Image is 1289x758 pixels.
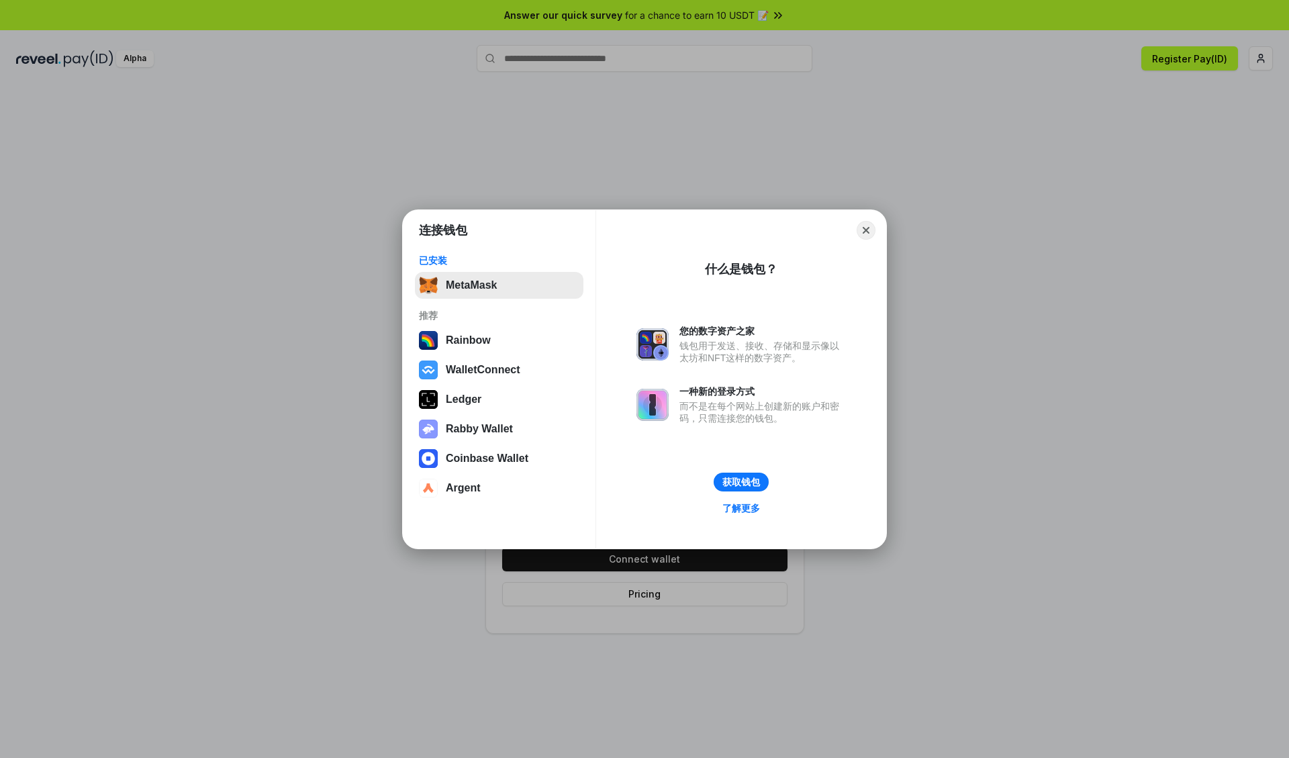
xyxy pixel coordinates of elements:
[419,276,438,295] img: svg+xml,%3Csvg%20fill%3D%22none%22%20height%3D%2233%22%20viewBox%3D%220%200%2035%2033%22%20width%...
[714,473,769,491] button: 获取钱包
[415,327,583,354] button: Rainbow
[714,500,768,517] a: 了解更多
[419,331,438,350] img: svg+xml,%3Csvg%20width%3D%22120%22%20height%3D%22120%22%20viewBox%3D%220%200%20120%20120%22%20fil...
[446,423,513,435] div: Rabby Wallet
[419,449,438,468] img: svg+xml,%3Csvg%20width%3D%2228%22%20height%3D%2228%22%20viewBox%3D%220%200%2028%2028%22%20fill%3D...
[415,386,583,413] button: Ledger
[415,272,583,299] button: MetaMask
[636,328,669,361] img: svg+xml,%3Csvg%20xmlns%3D%22http%3A%2F%2Fwww.w3.org%2F2000%2Fsvg%22%20fill%3D%22none%22%20viewBox...
[446,482,481,494] div: Argent
[419,310,579,322] div: 推荐
[419,254,579,267] div: 已安装
[857,221,875,240] button: Close
[415,445,583,472] button: Coinbase Wallet
[722,476,760,488] div: 获取钱包
[446,279,497,291] div: MetaMask
[446,334,491,346] div: Rainbow
[636,389,669,421] img: svg+xml,%3Csvg%20xmlns%3D%22http%3A%2F%2Fwww.w3.org%2F2000%2Fsvg%22%20fill%3D%22none%22%20viewBox...
[679,325,846,337] div: 您的数字资产之家
[446,393,481,406] div: Ledger
[446,453,528,465] div: Coinbase Wallet
[722,502,760,514] div: 了解更多
[415,475,583,502] button: Argent
[446,364,520,376] div: WalletConnect
[415,357,583,383] button: WalletConnect
[419,420,438,438] img: svg+xml,%3Csvg%20xmlns%3D%22http%3A%2F%2Fwww.w3.org%2F2000%2Fsvg%22%20fill%3D%22none%22%20viewBox...
[679,385,846,397] div: 一种新的登录方式
[679,400,846,424] div: 而不是在每个网站上创建新的账户和密码，只需连接您的钱包。
[679,340,846,364] div: 钱包用于发送、接收、存储和显示像以太坊和NFT这样的数字资产。
[419,361,438,379] img: svg+xml,%3Csvg%20width%3D%2228%22%20height%3D%2228%22%20viewBox%3D%220%200%2028%2028%22%20fill%3D...
[705,261,777,277] div: 什么是钱包？
[419,222,467,238] h1: 连接钱包
[415,416,583,442] button: Rabby Wallet
[419,390,438,409] img: svg+xml,%3Csvg%20xmlns%3D%22http%3A%2F%2Fwww.w3.org%2F2000%2Fsvg%22%20width%3D%2228%22%20height%3...
[419,479,438,498] img: svg+xml,%3Csvg%20width%3D%2228%22%20height%3D%2228%22%20viewBox%3D%220%200%2028%2028%22%20fill%3D...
